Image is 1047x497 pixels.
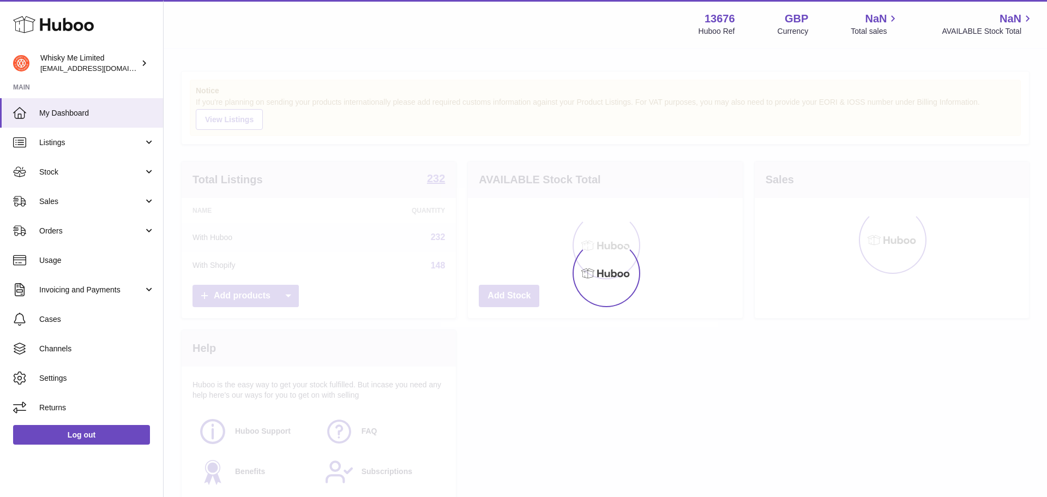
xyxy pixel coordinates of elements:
[699,26,735,37] div: Huboo Ref
[851,26,899,37] span: Total sales
[39,167,143,177] span: Stock
[39,285,143,295] span: Invoicing and Payments
[39,108,155,118] span: My Dashboard
[13,55,29,71] img: orders@whiskyshop.com
[865,11,887,26] span: NaN
[39,403,155,413] span: Returns
[40,53,139,74] div: Whisky Me Limited
[39,314,155,325] span: Cases
[40,64,160,73] span: [EMAIL_ADDRESS][DOMAIN_NAME]
[942,26,1034,37] span: AVAILABLE Stock Total
[39,196,143,207] span: Sales
[785,11,808,26] strong: GBP
[13,425,150,445] a: Log out
[39,137,143,148] span: Listings
[851,11,899,37] a: NaN Total sales
[39,226,143,236] span: Orders
[39,373,155,384] span: Settings
[778,26,809,37] div: Currency
[1000,11,1021,26] span: NaN
[705,11,735,26] strong: 13676
[39,344,155,354] span: Channels
[39,255,155,266] span: Usage
[942,11,1034,37] a: NaN AVAILABLE Stock Total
